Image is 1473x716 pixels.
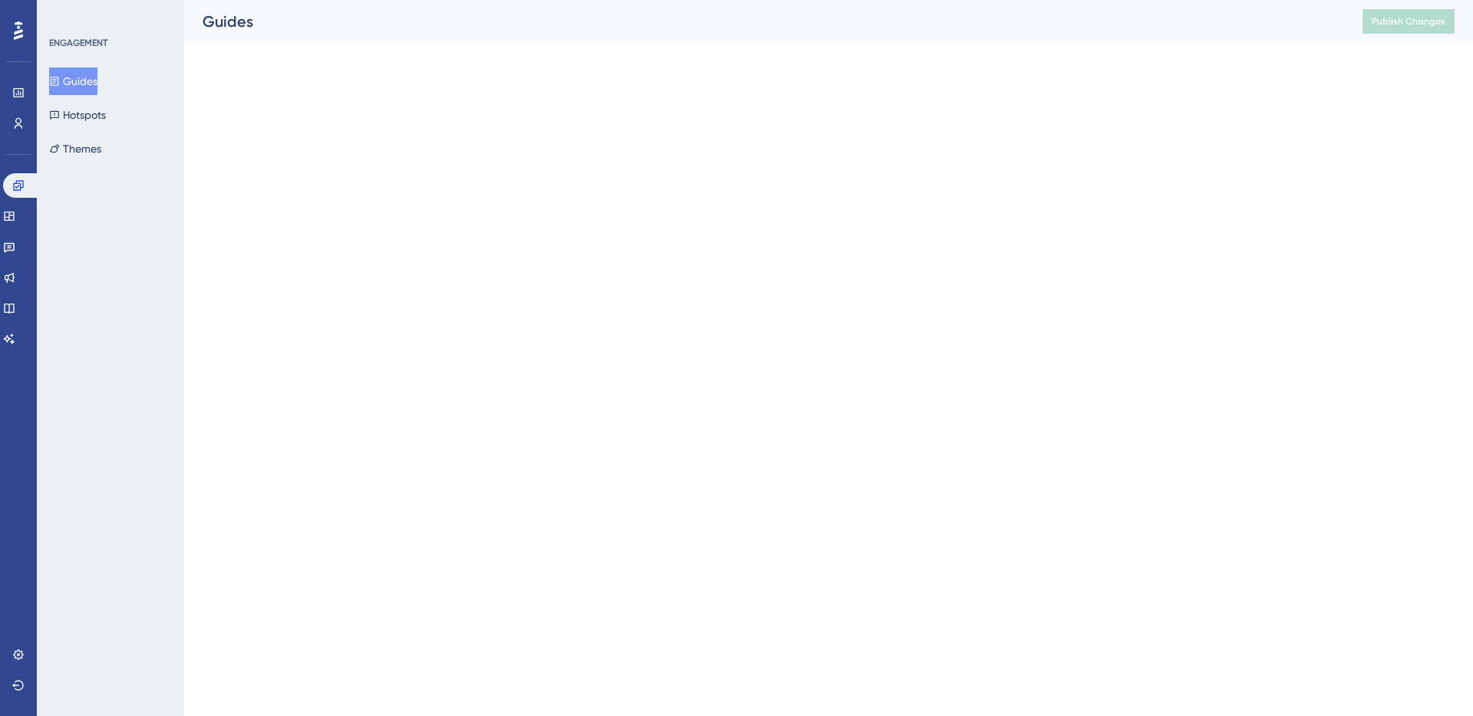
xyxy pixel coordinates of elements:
[49,101,106,129] button: Hotspots
[1363,9,1455,34] button: Publish Changes
[49,67,97,95] button: Guides
[1372,15,1445,28] span: Publish Changes
[49,37,107,49] div: ENGAGEMENT
[49,135,101,163] button: Themes
[203,11,1324,32] div: Guides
